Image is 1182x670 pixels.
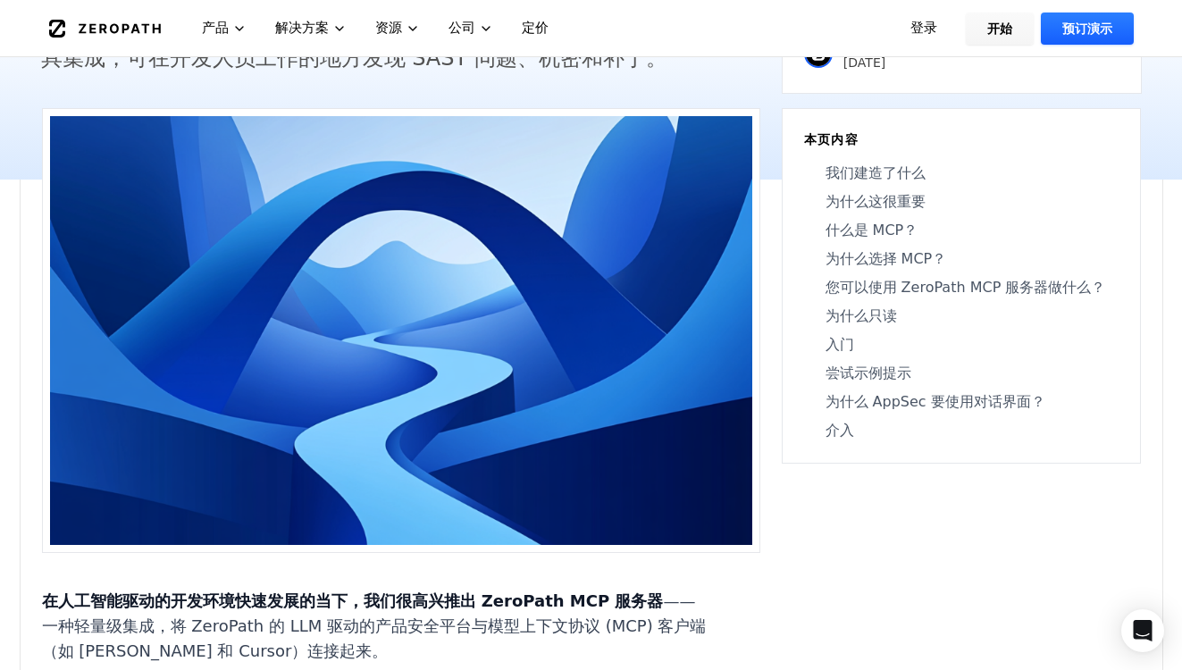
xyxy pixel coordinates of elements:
font: 介入 [826,422,854,439]
font: 为什么 AppSec 要使用对话界面？ [826,393,1045,410]
a: 入门 [804,334,1119,356]
a: 预订演示 [1041,13,1134,45]
a: 尝试示例提示 [804,363,1119,384]
font: 入门 [826,336,854,353]
div: 打开 Intercom Messenger [1121,609,1164,652]
font: 开始 [987,21,1012,36]
a: 什么是 MCP？ [804,220,1119,241]
font: 预订演示 [1062,21,1112,36]
font: 为什么这很重要 [826,193,926,210]
a: 登录 [889,13,959,45]
font: 登录 [910,20,937,36]
a: 开始 [966,13,1034,45]
font: 为什么只读 [826,307,897,324]
font: [DATE] [843,55,885,70]
font: 为什么选择 MCP？ [826,250,947,267]
font: 在人工智能驱动的开发环境快速发展的当下，我们很高兴推出 ZeroPath MCP 服务器 [42,591,664,610]
a: 为什么这很重要 [804,191,1119,213]
font: 我们建造了什么 [826,164,926,181]
a: 介入 [804,420,1119,441]
a: 我们建造了什么 [804,163,1119,184]
font: ——一种轻量级集成，将 ZeroPath 的 LLM 驱动的产品安全平台与模型上下文协议 (MCP) 客户端（如 [PERSON_NAME] 和 Cursor）连接起来。 [42,591,707,660]
a: 为什么选择 MCP？ [804,248,1119,270]
font: 公司 [448,20,475,36]
font: 您可以使用 ZeroPath MCP 服务器做什么？ [826,279,1106,296]
font: 产品 [202,20,229,36]
font: 资源 [375,20,402,36]
a: 您可以使用 ZeroPath MCP 服务器做什么？ [804,277,1119,298]
a: 为什么 AppSec 要使用对话界面？ [804,391,1119,413]
font: 本页内容 [804,132,859,147]
font: 什么是 MCP？ [826,222,918,239]
font: 解决方案 [275,20,329,36]
font: 定价 [522,20,549,36]
font: 尝试示例提示 [826,364,911,381]
a: 为什么只读 [804,306,1119,327]
img: ZeroPath 开源 MCP 服务器介绍 [50,116,752,545]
